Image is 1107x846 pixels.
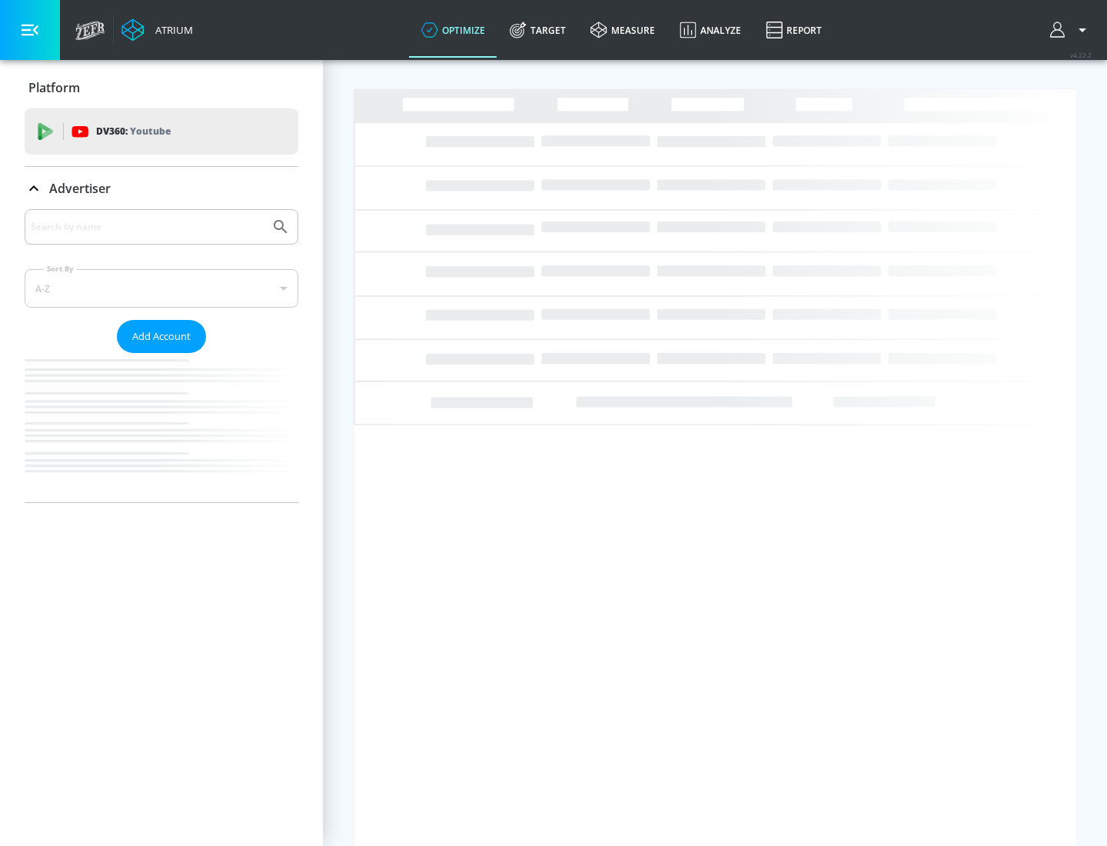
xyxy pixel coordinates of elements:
[753,2,834,58] a: Report
[578,2,667,58] a: measure
[25,108,298,155] div: DV360: Youtube
[28,79,80,96] p: Platform
[49,180,111,197] p: Advertiser
[667,2,753,58] a: Analyze
[1070,51,1092,59] span: v 4.22.2
[44,264,77,274] label: Sort By
[96,123,171,140] p: DV360:
[130,123,171,139] p: Youtube
[25,269,298,308] div: A-Z
[117,320,206,353] button: Add Account
[25,66,298,109] div: Platform
[25,167,298,210] div: Advertiser
[409,2,497,58] a: optimize
[31,217,264,237] input: Search by name
[149,23,193,37] div: Atrium
[497,2,578,58] a: Target
[25,209,298,502] div: Advertiser
[121,18,193,42] a: Atrium
[132,328,191,345] span: Add Account
[25,353,298,502] nav: list of Advertiser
